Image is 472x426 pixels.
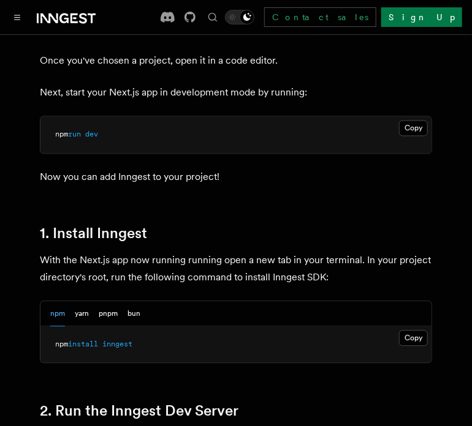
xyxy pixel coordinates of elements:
span: dev [85,130,98,139]
p: With the Next.js app now running running open a new tab in your terminal. In your project directo... [40,252,432,286]
button: Copy [399,331,428,346]
button: bun [128,302,140,327]
a: Sign Up [381,7,462,27]
span: npm [55,340,68,349]
p: Once you've chosen a project, open it in a code editor. [40,53,432,70]
button: npm [50,302,65,327]
button: Toggle navigation [10,10,25,24]
span: run [68,130,81,139]
p: Next, start your Next.js app in development mode by running: [40,84,432,102]
span: npm [55,130,68,139]
button: pnpm [99,302,118,327]
a: 2. Run the Inngest Dev Server [40,403,238,420]
button: Find something... [205,10,220,24]
a: Contact sales [264,7,376,27]
p: Now you can add Inngest to your project! [40,169,432,186]
a: 1. Install Inngest [40,225,147,242]
button: Copy [399,121,428,136]
span: install [68,340,98,349]
button: Toggle dark mode [225,10,254,24]
span: inngest [102,340,132,349]
button: yarn [75,302,89,327]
